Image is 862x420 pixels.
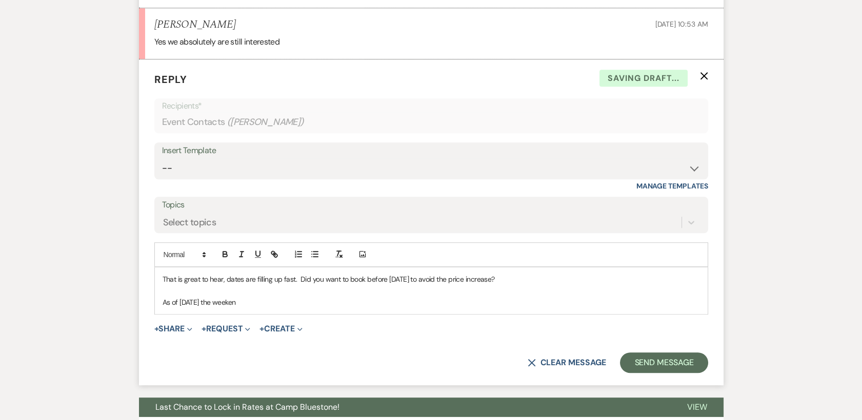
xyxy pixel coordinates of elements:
[155,402,339,412] span: Last Chance to Lock in Rates at Camp Bluestone!
[599,70,688,87] span: Saving draft...
[154,35,708,49] p: Yes we absolutely are still interested
[154,73,187,86] span: Reply
[162,112,700,132] div: Event Contacts
[227,115,304,129] span: ( [PERSON_NAME] )
[154,18,236,31] h5: [PERSON_NAME]
[636,181,708,191] a: Manage Templates
[154,325,193,333] button: Share
[202,325,206,333] span: +
[259,325,264,333] span: +
[259,325,302,333] button: Create
[620,352,708,373] button: Send Message
[139,397,671,417] button: Last Chance to Lock in Rates at Camp Bluestone!
[655,19,708,29] span: [DATE] 10:53 AM
[162,143,700,158] div: Insert Template
[163,297,700,308] p: As of [DATE] the weeken
[671,397,724,417] button: View
[154,325,159,333] span: +
[202,325,250,333] button: Request
[163,274,700,285] p: That is great to hear, dates are filling up fast. Did you want to book before [DATE] to avoid the...
[163,215,216,229] div: Select topics
[528,359,606,367] button: Clear message
[687,402,707,412] span: View
[162,198,700,213] label: Topics
[162,99,700,113] p: Recipients*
